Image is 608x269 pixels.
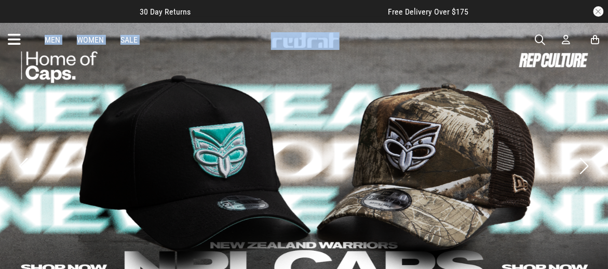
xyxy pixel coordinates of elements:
[45,35,60,45] a: Men
[77,35,104,45] a: Women
[17,155,31,177] button: Previous slide
[388,7,469,17] span: Free Delivery Over $175
[271,32,340,48] img: Redrat logo
[577,155,591,177] button: Next slide
[8,4,39,35] button: Open LiveChat chat widget
[212,6,368,17] iframe: Customer reviews powered by Trustpilot
[120,35,138,45] a: Sale
[140,7,191,17] span: 30 Day Returns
